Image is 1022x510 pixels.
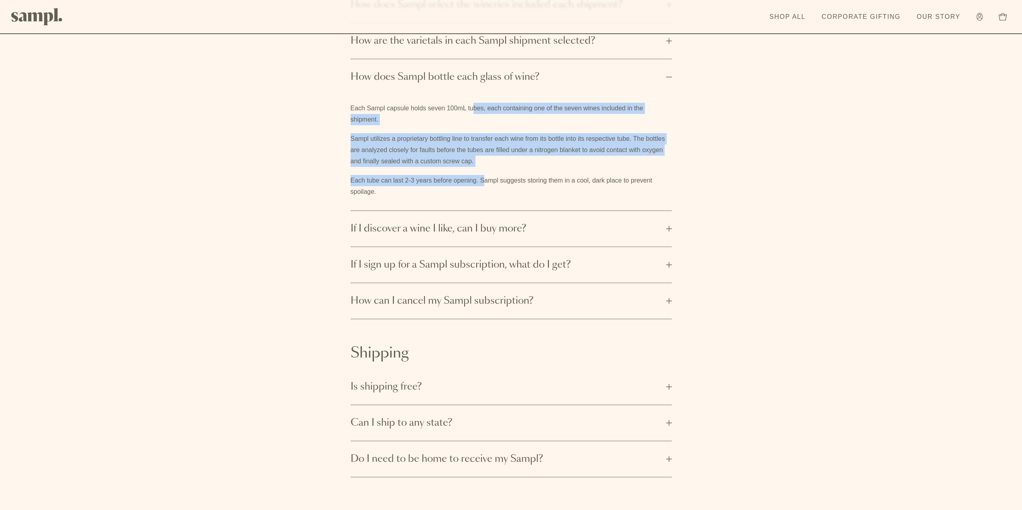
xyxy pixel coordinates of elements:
a: Shop All [765,8,810,26]
button: How does Sampl bottle each glass of wine? [351,59,672,95]
button: Do I need to be home to receive my Sampl? [351,441,672,477]
button: Can I ship to any state? [351,405,672,441]
span: Can I ship to any state? [351,417,661,429]
span: How does Sampl bottle each glass of wine? [351,71,661,83]
button: If I sign up for a Sampl subscription, what do I get? [351,247,672,282]
span: If I discover a wine I like, can I buy more? [351,222,661,235]
img: Sampl logo [11,8,63,25]
button: How can I cancel my Sampl subscription? [351,283,672,319]
span: How are the varietals in each Sampl shipment selected? [351,35,661,47]
button: How are the varietals in each Sampl shipment selected? [351,23,672,59]
button: If I discover a wine I like, can I buy more? [351,211,672,246]
div: How does Sampl bottle each glass of wine? [351,95,672,210]
p: Each Sampl capsule holds seven 100mL tubes, each containing one of the seven wines included in th... [351,103,672,125]
button: Is shipping free? [351,369,672,404]
p: Each tube can last 2-3 years before opening. Sampl suggests storing them in a cool, dark place to... [351,175,672,197]
p: Sampl utilizes a proprietary bottling line to transfer each wine from its bottle into its respect... [351,133,672,167]
span: If I sign up for a Sampl subscription, what do I get? [351,258,661,271]
a: Corporate Gifting [818,8,905,26]
h2: Shipping [351,345,672,361]
span: How can I cancel my Sampl subscription? [351,295,661,307]
span: Is shipping free? [351,380,661,393]
span: Do I need to be home to receive my Sampl? [351,453,661,465]
a: Our Story [913,8,965,26]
